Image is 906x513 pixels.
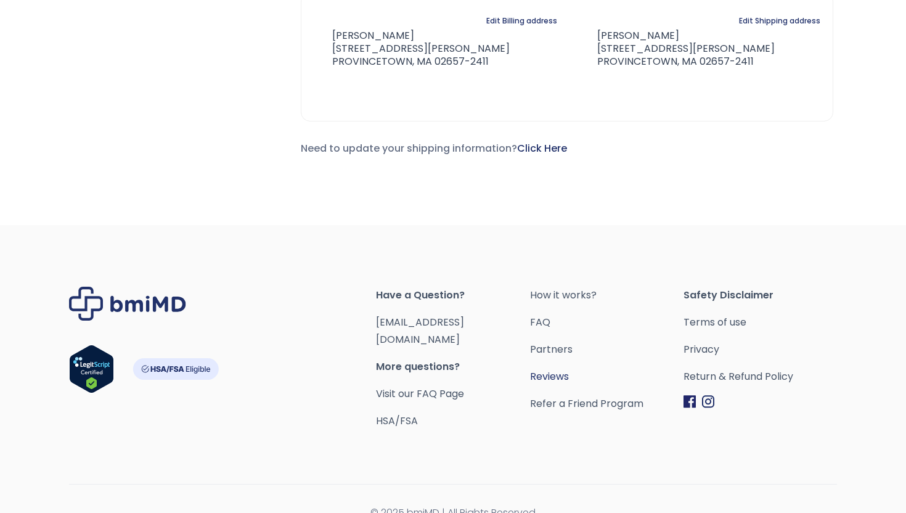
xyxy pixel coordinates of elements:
a: Refer a Friend Program [530,395,684,412]
address: [PERSON_NAME] [STREET_ADDRESS][PERSON_NAME] PROVINCETOWN, MA 02657-2411 [577,30,775,68]
a: FAQ [530,314,684,331]
a: Edit Shipping address [739,12,820,30]
a: [EMAIL_ADDRESS][DOMAIN_NAME] [376,315,464,347]
a: Partners [530,341,684,358]
a: Privacy [684,341,837,358]
span: Safety Disclaimer [684,287,837,304]
span: Have a Question? [376,287,529,304]
a: Click Here [517,141,567,155]
img: HSA-FSA [133,358,219,380]
span: Need to update your shipping information? [301,141,567,155]
a: Visit our FAQ Page [376,387,464,401]
img: Brand Logo [69,287,186,321]
a: Edit Billing address [486,12,557,30]
a: How it works? [530,287,684,304]
img: Verify Approval for www.bmimd.com [69,345,114,393]
a: Terms of use [684,314,837,331]
img: Facebook [684,395,696,408]
a: Reviews [530,368,684,385]
img: Instagram [702,395,714,408]
a: Verify LegitScript Approval for www.bmimd.com [69,345,114,399]
address: [PERSON_NAME] [STREET_ADDRESS][PERSON_NAME] PROVINCETOWN, MA 02657-2411 [314,30,510,68]
span: More questions? [376,358,529,376]
a: Return & Refund Policy [684,368,837,385]
a: HSA/FSA [376,414,418,428]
